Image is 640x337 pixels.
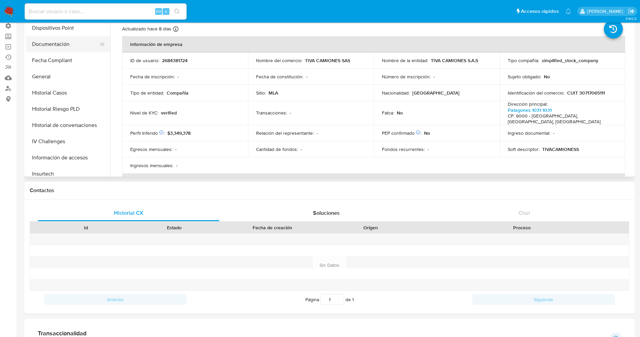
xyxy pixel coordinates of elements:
[565,8,571,14] a: Notificaciones
[167,90,189,96] p: Compañia
[508,113,615,125] h4: CP: 9000 - [GEOGRAPHIC_DATA], [GEOGRAPHIC_DATA], [GEOGRAPHIC_DATA]
[508,57,539,63] p: Tipo compañía :
[256,90,266,96] p: Sitio :
[256,146,298,152] p: Cantidad de fondos :
[130,130,165,136] p: Perfil Inferido :
[161,110,177,116] p: verified
[553,130,554,136] p: -
[26,166,110,182] button: Insurtech
[519,209,530,217] span: Chat
[223,224,322,231] div: Fecha de creación
[114,209,143,217] span: Historial CX
[521,8,559,15] span: Accesos rápidos
[122,174,625,190] th: Datos de contacto
[472,294,615,305] button: Siguiente
[567,90,605,96] p: CUIT 30717065111
[26,69,110,85] button: General
[44,294,187,305] button: Anterior
[431,57,478,63] p: TIVA CAMIONES S.A.S
[316,130,318,136] p: -
[26,36,105,52] button: Documentación
[135,224,214,231] div: Estado
[508,107,552,113] a: Patagones 1031 1031
[427,146,429,152] p: -
[26,150,110,166] button: Información de accesos
[508,101,548,107] p: Dirección principal :
[256,110,287,116] p: Transacciones :
[162,57,188,63] p: 2684381724
[177,74,179,80] p: -
[256,57,302,63] p: Nombre del comercio :
[305,57,350,63] p: TIVA CAMIONES SAS
[256,74,303,80] p: Fecha de constitución :
[420,224,624,231] div: Proceso
[26,117,110,133] button: Historial de conversaciones
[628,8,635,15] a: Salir
[165,8,167,15] span: s
[382,90,410,96] p: Nacionalidad :
[26,133,110,150] button: IV Challenges
[625,16,637,21] span: 3.160.0
[542,146,579,152] p: TIVACAMIONESS
[301,146,302,152] p: -
[130,57,159,63] p: ID de usuario :
[508,130,550,136] p: Ingreso documental :
[544,74,550,80] p: No
[26,20,110,36] button: Dispositivos Point
[542,57,598,63] p: simplified_stock_company
[382,110,394,116] p: Fatca :
[26,85,110,101] button: Historial Casos
[382,146,425,152] p: Fondos recurrentes :
[382,57,428,63] p: Nombre de la entidad :
[130,146,172,152] p: Egresos mensuales :
[508,90,564,96] p: Identificación del comercio :
[269,90,278,96] p: MLA
[508,74,541,80] p: Sujeto obligado :
[25,7,187,16] input: Buscar usuario o caso...
[397,110,403,116] p: No
[156,8,161,15] span: Alt
[175,146,176,152] p: -
[587,8,625,15] p: jesica.barrios@mercadolibre.com
[47,224,126,231] div: Id
[167,130,191,136] span: $3,349,378
[122,36,625,52] th: Información de empresa
[130,90,164,96] p: Tipo de entidad :
[313,209,340,217] span: Soluciones
[176,162,177,168] p: -
[130,110,158,116] p: Nivel de KYC :
[382,74,430,80] p: Número de inscripción :
[26,101,110,117] button: Historial Riesgo PLD
[30,187,629,194] h1: Contactos
[130,162,173,168] p: Ingresos mensuales :
[352,296,354,303] span: 1
[508,146,539,152] p: Soft descriptor :
[424,130,430,136] p: No
[306,74,307,80] p: -
[290,110,291,116] p: -
[26,52,110,69] button: Fecha Compliant
[331,224,410,231] div: Origen
[382,130,421,136] p: PEP confirmado :
[122,26,171,32] p: Actualizado hace 8 días
[412,90,460,96] p: [GEOGRAPHIC_DATA]
[433,74,435,80] p: -
[170,7,184,16] button: search-icon
[305,294,354,305] span: Página de
[130,74,175,80] p: Fecha de inscripción :
[256,130,314,136] p: Relación del representante :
